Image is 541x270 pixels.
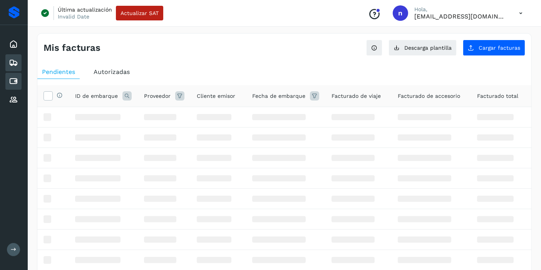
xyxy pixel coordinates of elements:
[75,92,118,100] span: ID de embarque
[121,10,159,16] span: Actualizar SAT
[414,6,507,13] p: Hola,
[477,92,518,100] span: Facturado total
[404,45,452,50] span: Descarga plantilla
[479,45,520,50] span: Cargar facturas
[116,6,163,20] button: Actualizar SAT
[197,92,235,100] span: Cliente emisor
[44,42,100,54] h4: Mis facturas
[5,91,22,108] div: Proveedores
[414,13,507,20] p: niagara+prod@solvento.mx
[144,92,171,100] span: Proveedor
[42,68,75,75] span: Pendientes
[398,92,460,100] span: Facturado de accesorio
[5,36,22,53] div: Inicio
[58,13,89,20] p: Invalid Date
[463,40,525,56] button: Cargar facturas
[94,68,130,75] span: Autorizadas
[58,6,112,13] p: Última actualización
[252,92,305,100] span: Fecha de embarque
[5,54,22,71] div: Embarques
[389,40,457,56] button: Descarga plantilla
[332,92,381,100] span: Facturado de viaje
[5,73,22,90] div: Cuentas por pagar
